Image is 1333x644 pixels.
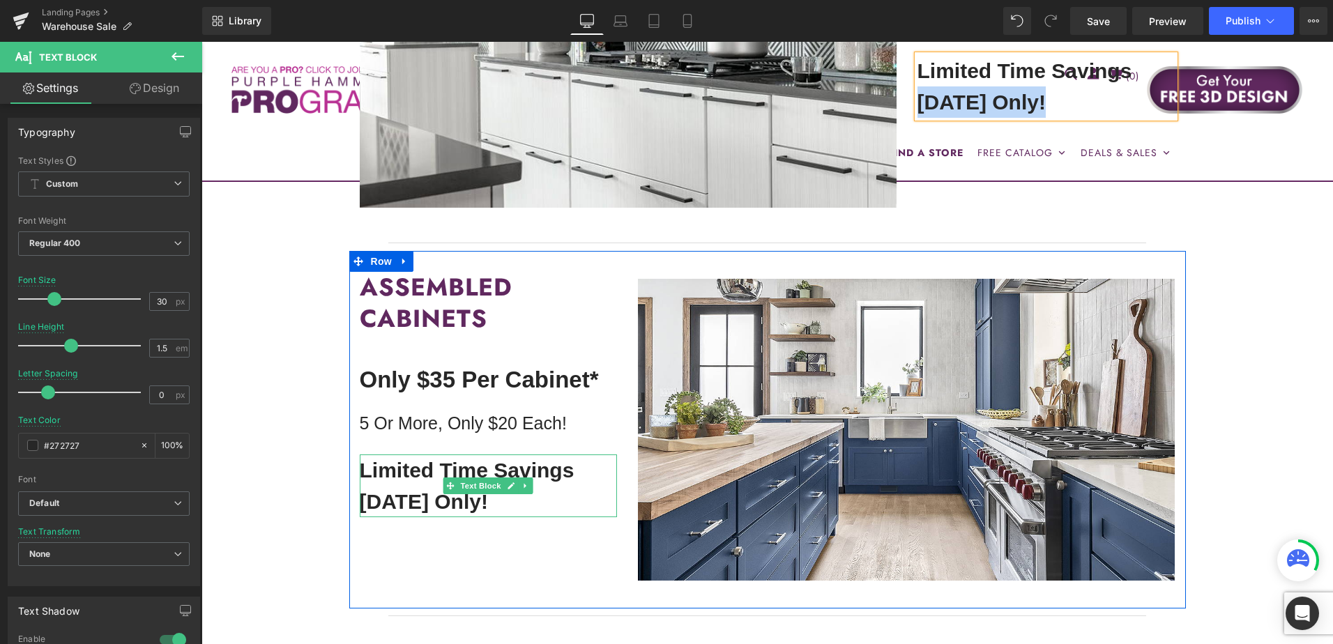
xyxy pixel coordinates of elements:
[1209,7,1294,35] button: Publish
[194,209,212,230] a: Expand / Collapse
[18,527,81,537] div: Text Transform
[229,15,261,27] span: Library
[104,72,205,104] a: Design
[637,7,671,35] a: Tablet
[42,7,202,18] a: Landing Pages
[18,597,79,617] div: Text Shadow
[176,344,188,353] span: em
[18,475,190,484] div: Font
[1087,14,1110,29] span: Save
[18,275,56,285] div: Font Size
[1132,7,1203,35] a: Preview
[176,297,188,306] span: px
[317,436,332,452] a: Expand / Collapse
[604,7,637,35] a: Laptop
[202,7,271,35] a: New Library
[158,369,416,395] p: 5 Or More, Only $20 Each!
[716,17,931,40] b: Limited Time Savings
[1003,7,1031,35] button: Undo
[1300,7,1327,35] button: More
[1286,597,1319,630] div: Open Intercom Messenger
[18,322,64,332] div: Line Height
[1037,7,1065,35] button: Redo
[18,369,78,378] div: Letter Spacing
[158,325,397,351] strong: Only $35 Per Cabinet*
[158,230,416,293] li: Assembled CABINETS
[176,390,188,399] span: px
[158,448,287,471] b: [DATE] Only!
[29,498,59,509] i: Default
[18,155,190,166] div: Text Styles
[46,178,78,190] b: Custom
[158,417,373,440] b: Limited Time Savings
[44,438,133,453] input: Color
[1226,15,1260,26] span: Publish
[1149,14,1187,29] span: Preview
[716,49,844,72] b: [DATE] Only!
[18,415,61,425] div: Text Color
[671,7,704,35] a: Mobile
[39,52,97,63] span: Text Block
[155,434,189,458] div: %
[29,549,51,559] b: None
[18,118,75,138] div: Typography
[42,21,116,32] span: Warehouse Sale
[29,238,81,248] b: Regular 400
[166,209,194,230] span: Row
[570,7,604,35] a: Desktop
[257,436,303,452] span: Text Block
[18,216,190,226] div: Font Weight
